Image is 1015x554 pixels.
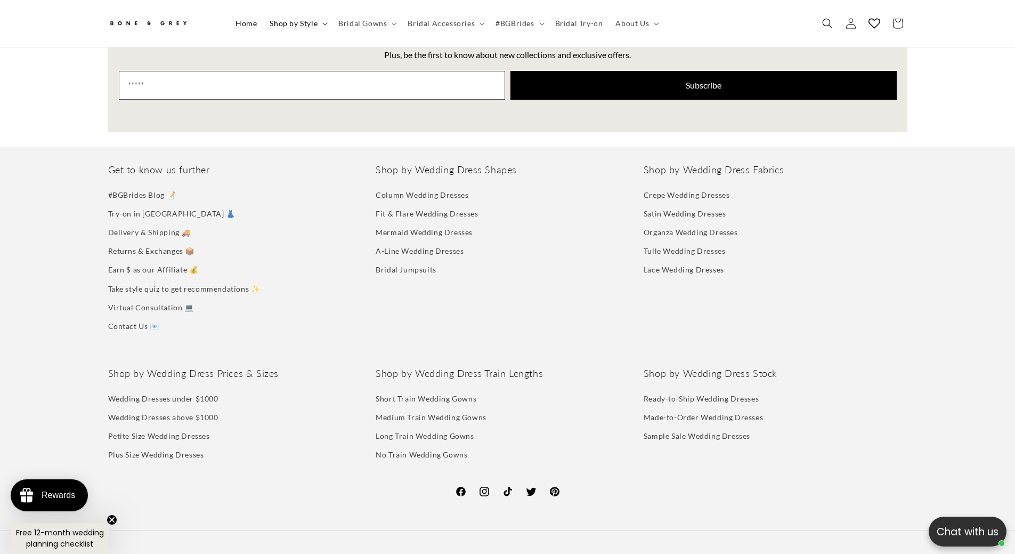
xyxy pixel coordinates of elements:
[108,188,176,204] a: #BGBrides Blog 📝
[510,71,897,100] button: Subscribe
[108,427,210,445] a: Petite Size Wedding Dresses
[609,12,663,35] summary: About Us
[644,392,759,408] a: Ready-to-Ship Wedding Dresses
[929,524,1006,540] p: Chat with us
[108,445,204,464] a: Plus Size Wedding Dresses
[489,12,548,35] summary: #BGBrides
[644,408,763,427] a: Made-to-Order Wedding Dresses
[332,12,401,35] summary: Bridal Gowns
[644,367,907,380] h2: Shop by Wedding Dress Stock
[16,527,104,549] span: Free 12-month wedding planning checklist
[263,12,332,35] summary: Shop by Style
[108,164,372,176] h2: Get to know us further
[376,392,476,408] a: Short Train Wedding Gowns
[119,71,505,100] input: Email
[555,19,603,28] span: Bridal Try-on
[376,367,639,380] h2: Shop by Wedding Dress Train Lengths
[644,427,750,445] a: Sample Sale Wedding Dresses
[644,188,730,204] a: Crepe Wedding Dresses
[108,408,218,427] a: Wedding Dresses above $1000
[108,298,194,317] a: Virtual Consultation 💻
[376,408,486,427] a: Medium Train Wedding Gowns
[816,12,839,35] summary: Search
[644,223,738,242] a: Organza Wedding Dresses
[376,188,468,204] a: Column Wedding Dresses
[229,12,263,35] a: Home
[108,279,261,298] a: Take style quiz to get recommendations ✨
[644,242,726,260] a: Tulle Wedding Dresses
[401,12,489,35] summary: Bridal Accessories
[236,19,257,28] span: Home
[107,515,117,525] button: Close teaser
[549,12,610,35] a: Bridal Try-on
[644,260,724,279] a: Lace Wedding Dresses
[929,517,1006,547] button: Open chatbox
[376,427,474,445] a: Long Train Wedding Gowns
[615,19,649,28] span: About Us
[376,242,464,260] a: A-Line Wedding Dresses
[108,367,372,380] h2: Shop by Wedding Dress Prices & Sizes
[376,445,467,464] a: No Train Wedding Gowns
[384,50,631,60] span: Plus, be the first to know about new collections and exclusive offers.
[108,15,188,33] img: Bone and Grey Bridal
[108,392,218,408] a: Wedding Dresses under $1000
[644,164,907,176] h2: Shop by Wedding Dress Fabrics
[376,223,473,242] a: Mermaid Wedding Dresses
[104,11,218,36] a: Bone and Grey Bridal
[42,491,75,500] div: Rewards
[496,19,534,28] span: #BGBrides
[644,204,726,223] a: Satin Wedding Dresses
[108,223,191,242] a: Delivery & Shipping 🚚
[11,523,109,554] div: Free 12-month wedding planning checklistClose teaser
[376,260,436,279] a: Bridal Jumpsuits
[108,204,236,223] a: Try-on in [GEOGRAPHIC_DATA] 👗
[408,19,475,28] span: Bridal Accessories
[108,317,159,335] a: Contact Us 📧
[270,19,318,28] span: Shop by Style
[376,204,478,223] a: Fit & Flare Wedding Dresses
[108,260,199,279] a: Earn $ as our Affiliate 💰
[338,19,387,28] span: Bridal Gowns
[108,242,195,260] a: Returns & Exchanges 📦
[376,164,639,176] h2: Shop by Wedding Dress Shapes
